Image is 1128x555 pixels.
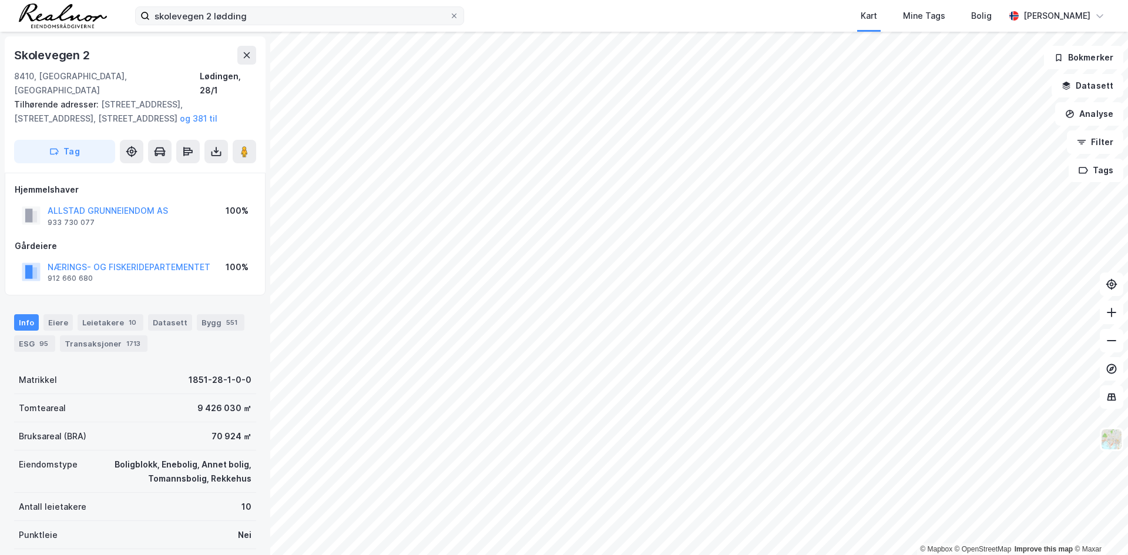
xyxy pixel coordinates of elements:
[1069,499,1128,555] div: Kontrollprogram for chat
[92,458,251,486] div: Boligblokk, Enebolig, Annet bolig, Tomannsbolig, Rekkehus
[1015,545,1073,553] a: Improve this map
[1069,159,1123,182] button: Tags
[1069,499,1128,555] iframe: Chat Widget
[920,545,952,553] a: Mapbox
[14,69,200,97] div: 8410, [GEOGRAPHIC_DATA], [GEOGRAPHIC_DATA]
[1100,428,1123,450] img: Z
[189,373,251,387] div: 1851-28-1-0-0
[124,338,143,349] div: 1713
[19,429,86,443] div: Bruksareal (BRA)
[903,9,945,23] div: Mine Tags
[226,204,249,218] div: 100%
[241,500,251,514] div: 10
[955,545,1012,553] a: OpenStreetMap
[1023,9,1090,23] div: [PERSON_NAME]
[197,401,251,415] div: 9 426 030 ㎡
[14,140,115,163] button: Tag
[14,335,55,352] div: ESG
[60,335,147,352] div: Transaksjoner
[37,338,51,349] div: 95
[15,239,256,253] div: Gårdeiere
[200,69,256,97] div: Lødingen, 28/1
[19,373,57,387] div: Matrikkel
[1044,46,1123,69] button: Bokmerker
[126,317,139,328] div: 10
[1052,74,1123,97] button: Datasett
[14,99,101,109] span: Tilhørende adresser:
[14,97,247,126] div: [STREET_ADDRESS], [STREET_ADDRESS], [STREET_ADDRESS]
[148,314,192,331] div: Datasett
[1067,130,1123,154] button: Filter
[43,314,73,331] div: Eiere
[78,314,143,331] div: Leietakere
[197,314,244,331] div: Bygg
[224,317,240,328] div: 551
[971,9,992,23] div: Bolig
[19,528,58,542] div: Punktleie
[48,274,93,283] div: 912 660 680
[150,7,449,25] input: Søk på adresse, matrikkel, gårdeiere, leietakere eller personer
[211,429,251,443] div: 70 924 ㎡
[19,500,86,514] div: Antall leietakere
[19,458,78,472] div: Eiendomstype
[226,260,249,274] div: 100%
[238,528,251,542] div: Nei
[15,183,256,197] div: Hjemmelshaver
[1055,102,1123,126] button: Analyse
[19,4,107,28] img: realnor-logo.934646d98de889bb5806.png
[19,401,66,415] div: Tomteareal
[861,9,877,23] div: Kart
[48,218,95,227] div: 933 730 077
[14,46,92,65] div: Skolevegen 2
[14,314,39,331] div: Info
